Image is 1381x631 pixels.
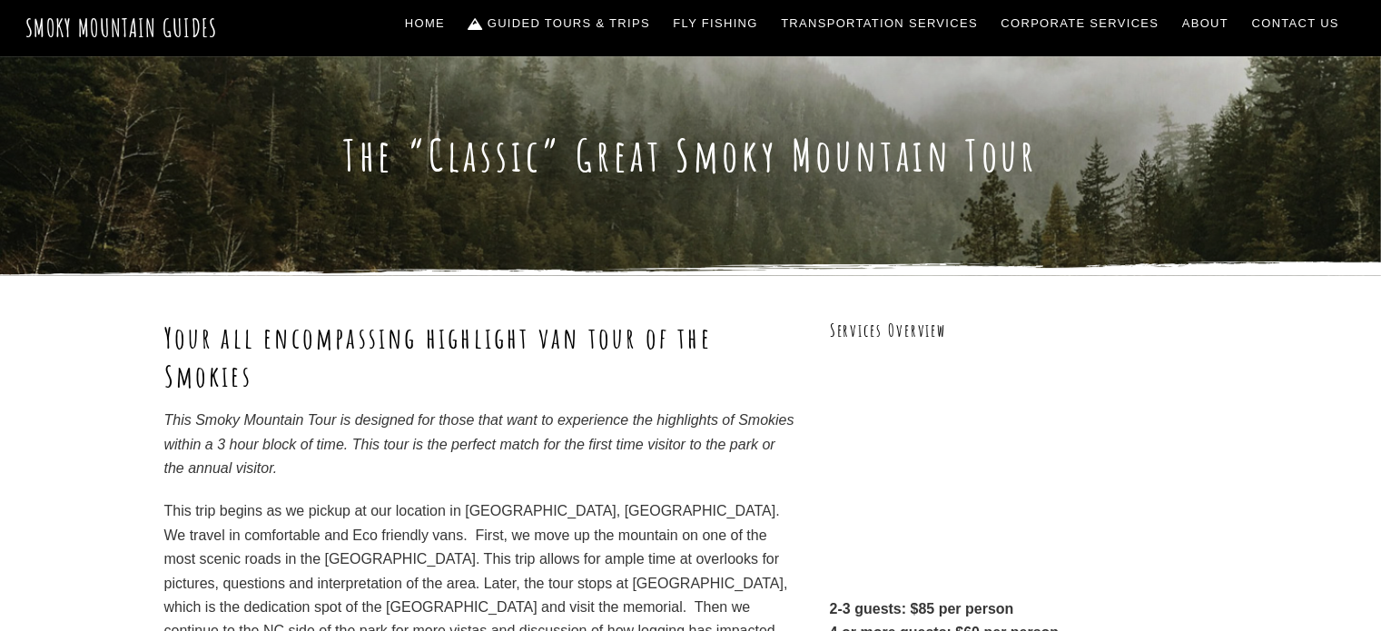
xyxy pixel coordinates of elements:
strong: Your all encompassing highlight van tour of the Smokies [164,319,712,394]
h1: The “Classic” Great Smoky Mountain Tour [164,129,1218,182]
a: Smoky Mountain Guides [25,13,218,43]
a: Home [398,5,452,43]
a: Contact Us [1245,5,1346,43]
strong: 2-3 guests: $85 per person [830,601,1014,616]
a: Fly Fishing [666,5,765,43]
em: This Smoky Mountain Tour is designed for those that want to experience the highlights of Smokies ... [164,412,794,476]
a: Corporate Services [994,5,1167,43]
h3: Services Overview [830,319,1218,343]
a: About [1175,5,1236,43]
a: Transportation Services [774,5,984,43]
a: Guided Tours & Trips [461,5,657,43]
